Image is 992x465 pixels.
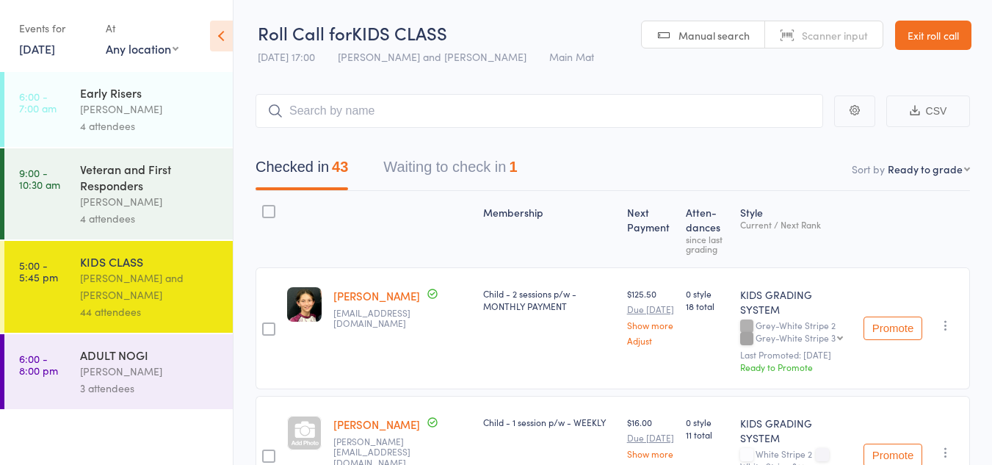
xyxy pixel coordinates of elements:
[106,16,178,40] div: At
[686,428,728,441] span: 11 total
[80,303,220,320] div: 44 attendees
[740,416,852,445] div: KIDS GRADING SYSTEM
[509,159,517,175] div: 1
[19,40,55,57] a: [DATE]
[80,118,220,134] div: 4 attendees
[80,193,220,210] div: [PERSON_NAME]
[680,198,734,261] div: Atten­dances
[332,159,348,175] div: 43
[756,333,836,342] div: Grey-White Stripe 3
[80,161,220,193] div: Veteran and First Responders
[740,361,852,373] div: Ready to Promote
[740,320,852,345] div: Grey-White Stripe 2
[80,380,220,397] div: 3 attendees
[483,287,615,312] div: Child - 2 sessions p/w - MONTHLY PAYMENT
[80,347,220,363] div: ADULT NOGI
[80,210,220,227] div: 4 attendees
[627,320,675,330] a: Show more
[19,259,58,283] time: 5:00 - 5:45 pm
[287,287,322,322] img: image1746529920.png
[852,162,885,176] label: Sort by
[627,304,675,314] small: Due [DATE]
[740,220,852,229] div: Current / Next Rank
[627,433,675,443] small: Due [DATE]
[686,287,728,300] span: 0 style
[106,40,178,57] div: Any location
[686,234,728,253] div: since last grading
[627,449,675,458] a: Show more
[895,21,971,50] a: Exit roll call
[4,148,233,239] a: 9:00 -10:30 amVeteran and First Responders[PERSON_NAME]4 attendees
[627,287,675,345] div: $125.50
[333,308,471,329] small: mmerillo@hotmail.com
[256,94,823,128] input: Search by name
[333,288,420,303] a: [PERSON_NAME]
[19,16,91,40] div: Events for
[627,336,675,345] a: Adjust
[4,334,233,409] a: 6:00 -8:00 pmADULT NOGI[PERSON_NAME]3 attendees
[19,90,57,114] time: 6:00 - 7:00 am
[886,95,970,127] button: CSV
[338,49,526,64] span: [PERSON_NAME] and [PERSON_NAME]
[80,253,220,270] div: KIDS CLASS
[333,417,420,432] a: [PERSON_NAME]
[734,198,858,261] div: Style
[549,49,594,64] span: Main Mat
[740,287,852,317] div: KIDS GRADING SYSTEM
[80,363,220,380] div: [PERSON_NAME]
[258,49,315,64] span: [DATE] 17:00
[888,162,963,176] div: Ready to grade
[256,151,348,190] button: Checked in43
[483,416,615,428] div: Child - 1 session p/w - WEEKLY
[4,241,233,333] a: 5:00 -5:45 pmKIDS CLASS[PERSON_NAME] and [PERSON_NAME]44 attendees
[258,21,352,45] span: Roll Call for
[80,270,220,303] div: [PERSON_NAME] and [PERSON_NAME]
[802,28,868,43] span: Scanner input
[740,350,852,360] small: Last Promoted: [DATE]
[864,317,922,340] button: Promote
[80,84,220,101] div: Early Risers
[621,198,681,261] div: Next Payment
[4,72,233,147] a: 6:00 -7:00 amEarly Risers[PERSON_NAME]4 attendees
[19,353,58,376] time: 6:00 - 8:00 pm
[80,101,220,118] div: [PERSON_NAME]
[383,151,517,190] button: Waiting to check in1
[678,28,750,43] span: Manual search
[352,21,447,45] span: KIDS CLASS
[477,198,620,261] div: Membership
[686,300,728,312] span: 18 total
[686,416,728,428] span: 0 style
[19,167,60,190] time: 9:00 - 10:30 am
